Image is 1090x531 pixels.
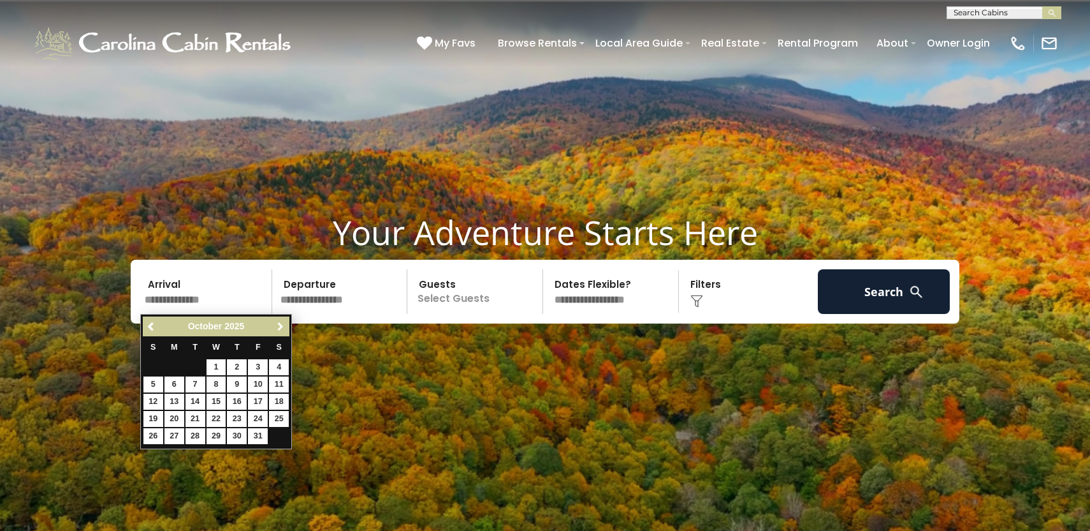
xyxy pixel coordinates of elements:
[188,321,222,331] span: October
[248,428,268,444] a: 31
[491,32,583,54] a: Browse Rentals
[248,411,268,427] a: 24
[256,343,261,352] span: Friday
[147,322,157,332] span: Previous
[207,359,226,375] a: 1
[411,269,542,314] p: Select Guests
[417,35,479,52] a: My Favs
[32,24,296,63] img: White-1-1-2.png
[870,32,915,54] a: About
[272,318,288,334] a: Next
[207,394,226,410] a: 15
[771,32,864,54] a: Rental Program
[171,343,178,352] span: Monday
[275,322,286,332] span: Next
[207,377,226,393] a: 8
[164,377,184,393] a: 6
[227,377,247,393] a: 9
[207,411,226,427] a: 22
[193,343,198,352] span: Tuesday
[144,318,160,334] a: Previous
[227,428,247,444] a: 30
[212,343,220,352] span: Wednesday
[227,411,247,427] a: 23
[143,411,163,427] a: 19
[164,411,184,427] a: 20
[185,411,205,427] a: 21
[589,32,689,54] a: Local Area Guide
[10,213,1080,252] h1: Your Adventure Starts Here
[207,428,226,444] a: 29
[235,343,240,352] span: Thursday
[818,269,950,314] button: Search
[227,359,247,375] a: 2
[920,32,996,54] a: Owner Login
[248,377,268,393] a: 10
[164,394,184,410] a: 13
[248,359,268,375] a: 3
[908,284,924,300] img: search-regular-white.png
[269,411,289,427] a: 25
[248,394,268,410] a: 17
[143,377,163,393] a: 5
[695,32,766,54] a: Real Estate
[690,295,703,308] img: filter--v1.png
[185,394,205,410] a: 14
[1009,34,1027,52] img: phone-regular-white.png
[143,428,163,444] a: 26
[1040,34,1058,52] img: mail-regular-white.png
[269,359,289,375] a: 4
[164,428,184,444] a: 27
[435,35,476,51] span: My Favs
[277,343,282,352] span: Saturday
[150,343,156,352] span: Sunday
[224,321,244,331] span: 2025
[143,394,163,410] a: 12
[269,377,289,393] a: 11
[185,377,205,393] a: 7
[185,428,205,444] a: 28
[227,394,247,410] a: 16
[269,394,289,410] a: 18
